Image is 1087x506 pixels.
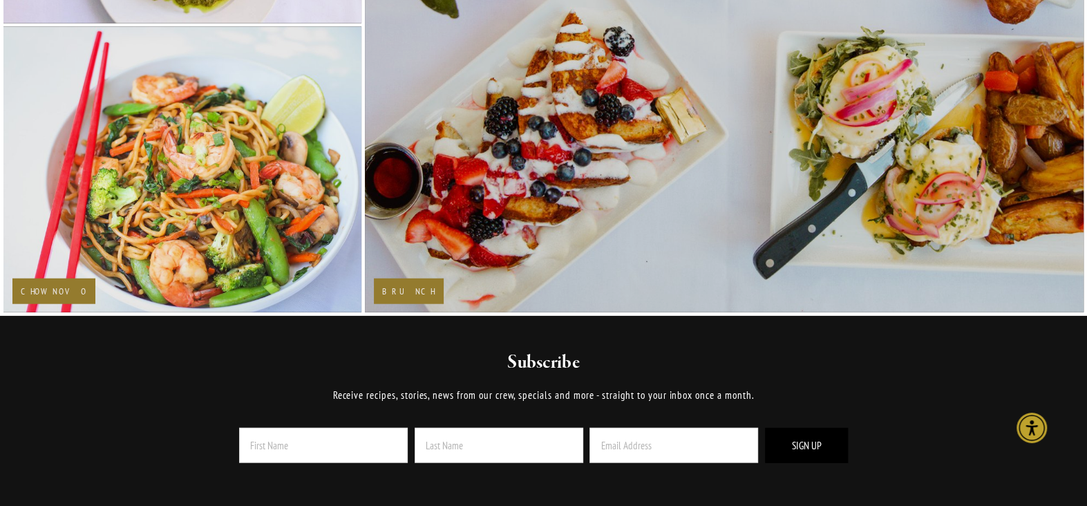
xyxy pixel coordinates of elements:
button: Sign Up [765,428,848,463]
p: Receive recipes, stories, news from our crew, specials and more - straight to your inbox once a m... [201,387,886,404]
input: First Name [239,428,408,463]
h2: Brunch [382,287,435,296]
input: Email Address [589,428,758,463]
div: Accessibility Menu [1017,413,1047,443]
input: Last Name [415,428,583,463]
span: Sign Up [792,439,822,452]
h2: Chow Novo [21,287,87,296]
h2: Subscribe [201,350,886,375]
